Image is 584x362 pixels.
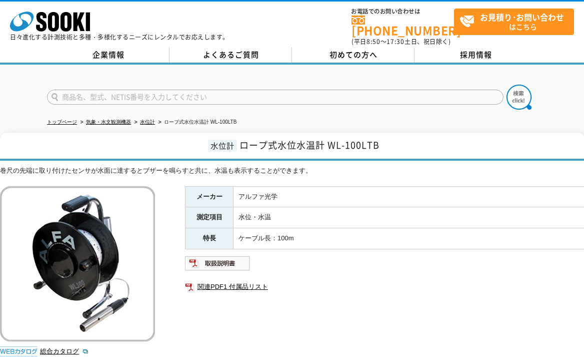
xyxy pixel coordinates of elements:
[329,49,377,60] span: 初めての方へ
[351,16,454,36] a: [PHONE_NUMBER]
[185,186,233,207] th: メーカー
[414,48,537,63] a: 採用情報
[292,48,414,63] a: 初めての方へ
[185,255,250,271] img: 取扱説明書
[386,37,404,46] span: 17:30
[47,48,169,63] a: 企業情報
[351,9,454,15] span: お電話でのお問い合わせは
[169,48,292,63] a: よくあるご質問
[140,119,155,125] a: 水位計
[454,9,574,35] a: お見積り･お問い合わせはこちら
[480,11,564,23] strong: お見積り･お問い合わせ
[239,138,379,152] span: ロープ式水位水温計 WL-100LTB
[506,85,531,110] img: btn_search.png
[208,140,237,151] span: 水位計
[351,37,450,46] span: (平日 ～ 土日、祝日除く)
[156,117,236,128] li: ロープ式水位水温計 WL-100LTB
[185,228,233,249] th: 特長
[47,90,503,105] input: 商品名、型式、NETIS番号を入力してください
[40,347,89,355] a: 総合カタログ
[185,207,233,228] th: 測定項目
[47,119,77,125] a: トップページ
[86,119,131,125] a: 気象・水文観測機器
[366,37,380,46] span: 8:50
[459,9,573,34] span: はこちら
[10,34,229,40] p: 日々進化する計測技術と多種・多様化するニーズにレンタルでお応えします。
[185,262,250,269] a: 取扱説明書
